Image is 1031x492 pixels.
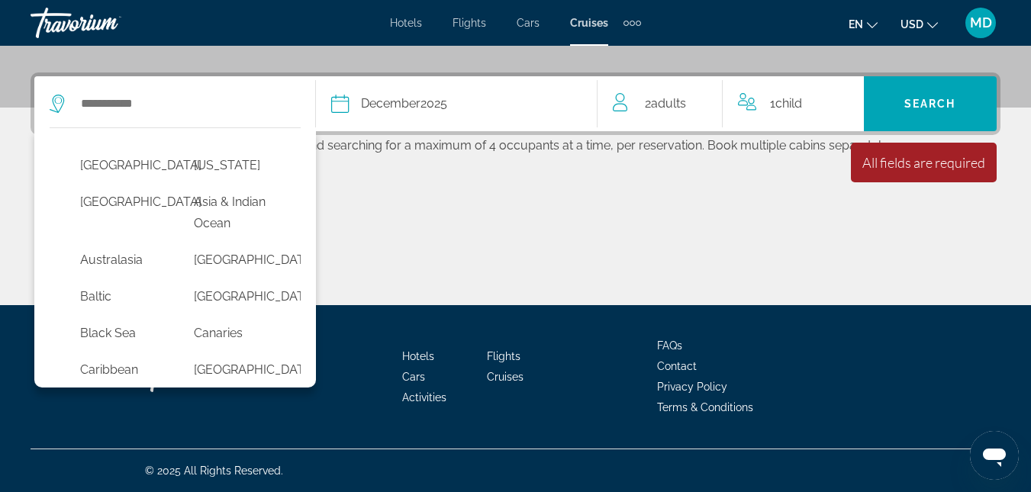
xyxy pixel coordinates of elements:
button: Change currency [901,13,938,35]
button: Select cruise destination: Central America [186,355,285,384]
a: Hotels [390,17,422,29]
button: Select cruise destination: Canaries [186,319,285,348]
button: Search [864,76,997,131]
button: Select cruise destination: Black Sea [72,319,171,348]
span: December [361,96,420,111]
span: Search [904,98,956,110]
a: Cruises [570,17,608,29]
button: Select cruise destination: Asia & Indian Ocean [186,188,285,238]
button: Select cruise destination: Bahamas [186,246,285,275]
p: For best results, we recommend searching for a maximum of 4 occupants at a time, per reservation.... [31,135,1000,153]
button: Select cruise destination: Caribbean [72,355,171,384]
button: Change language [849,13,878,35]
div: All fields are required [862,154,985,171]
button: Select cruise destination: Baltic [72,282,171,311]
button: User Menu [961,7,1000,39]
button: Select cruise destination: Australasia [72,246,171,275]
span: en [849,18,863,31]
a: Flights [453,17,486,29]
span: 1 [770,93,802,114]
a: Activities [402,391,446,404]
div: 2025 [361,93,447,114]
span: USD [901,18,923,31]
a: Flights [487,350,520,362]
span: 2 [645,93,686,114]
button: Extra navigation items [623,11,641,35]
span: Adults [651,96,686,111]
a: Privacy Policy [657,381,727,393]
span: © 2025 All Rights Reserved. [145,465,283,477]
a: Terms & Conditions [657,401,753,413]
a: Cars [517,17,540,29]
button: Travelers: 2 adults, 1 child [598,76,864,131]
a: Cruises [487,371,524,383]
iframe: Button to launch messaging window [970,431,1019,480]
a: Contact [657,360,697,372]
div: Destination options [34,127,316,387]
span: MD [970,15,992,31]
button: Select cruise destination: Africa [72,151,171,180]
a: FAQs [657,339,682,352]
button: Select cruise destination: Alaska [186,151,285,180]
div: Search widget [34,76,997,131]
button: Select cruise destination: Bermuda [186,282,285,311]
a: Travorium [31,3,183,43]
span: Child [775,96,802,111]
button: Select cruise destination: Antarctica [72,188,171,217]
a: Cars [402,371,425,383]
input: Select cruise destination [79,92,300,115]
a: Hotels [402,350,434,362]
button: Select cruise date [331,76,582,131]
